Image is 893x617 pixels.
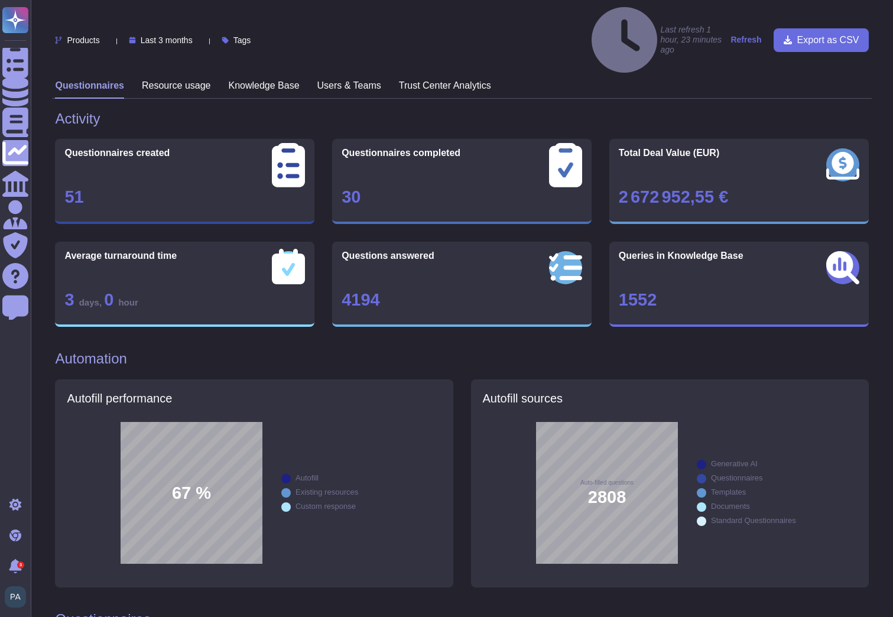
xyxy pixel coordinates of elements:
span: Questionnaires completed [342,148,460,158]
span: days , [79,297,105,307]
div: Autofill [295,474,319,482]
span: Questions answered [342,251,434,261]
span: 2808 [588,489,626,506]
div: 30 [342,189,582,206]
h3: Trust Center Analytics [399,80,491,91]
div: Templates [711,488,746,496]
span: 67 % [172,485,211,502]
span: Export as CSV [797,35,859,45]
span: Last 3 months [141,36,193,44]
span: Questionnaires created [64,148,170,158]
div: Custom response [295,502,356,510]
span: 3 0 [64,290,138,309]
span: Average turnaround time [64,251,177,261]
div: 4194 [342,291,582,308]
h5: Autofill sources [483,391,857,405]
button: Export as CSV [774,28,869,52]
h4: Last refresh 1 hour, 23 minutes ago [592,7,725,73]
span: Products [67,36,99,44]
div: 51 [64,189,305,206]
img: user [5,586,26,608]
h3: Resource usage [142,80,211,91]
span: Auto-filled questions [580,480,634,486]
div: 2 672 952,55 € [619,189,859,206]
h3: Knowledge Base [228,80,299,91]
div: Questionnaires [711,474,762,482]
span: hour [118,297,138,307]
h3: Users & Teams [317,80,381,91]
h3: Questionnaires [55,80,124,91]
button: user [2,584,34,610]
h5: Autofill performance [67,391,441,405]
div: Documents [711,502,750,510]
h1: Activity [55,111,868,128]
span: Tags [233,36,251,44]
span: Total Deal Value (EUR) [619,148,719,158]
strong: Refresh [730,35,761,44]
h1: Automation [55,350,868,368]
div: Existing resources [295,488,358,496]
span: Queries in Knowledge Base [619,251,743,261]
div: Standard Questionnaires [711,517,796,524]
div: 3 [17,561,24,569]
div: Generative AI [711,460,758,467]
div: 1552 [619,291,859,308]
